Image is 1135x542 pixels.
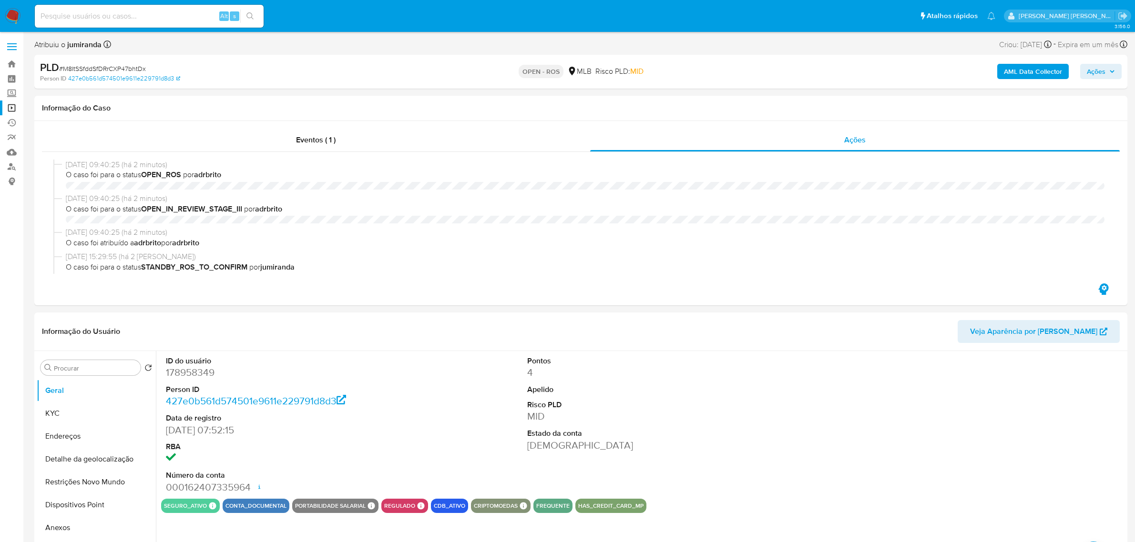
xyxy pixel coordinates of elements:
[66,193,1104,204] span: [DATE] 09:40:25 (há 2 minutos)
[166,366,398,379] dd: 178958349
[1004,64,1062,79] b: AML Data Collector
[474,504,518,508] button: criptomoedas
[166,481,398,494] dd: 000162407335964
[40,74,66,83] b: Person ID
[527,410,759,423] dd: MID
[34,40,102,50] span: Atribuiu o
[66,262,1104,272] span: O caso foi para o status por
[225,504,286,508] button: conta_documental
[999,38,1052,51] div: Criou: [DATE]
[220,11,228,20] span: Alt
[37,471,156,493] button: Restrições Novo Mundo
[527,384,759,395] dt: Apelido
[68,74,180,83] a: 427e0b561d574501e9611e229791d8d3
[37,516,156,539] button: Anexos
[527,439,759,452] dd: [DEMOGRAPHIC_DATA]
[1058,40,1118,50] span: Expira em um mês
[66,227,1104,238] span: [DATE] 09:40:25 (há 2 minutos)
[1118,11,1128,21] a: Sair
[141,203,242,214] b: OPEN_IN_REVIEW_STAGE_III
[844,134,866,145] span: Ações
[630,66,644,77] span: MID
[37,493,156,516] button: Dispositivos Point
[927,11,978,21] span: Atalhos rápidos
[134,237,161,248] b: adrbrito
[42,327,120,336] h1: Informação do Usuário
[1080,64,1122,79] button: Ações
[37,425,156,448] button: Endereços
[42,103,1120,113] h1: Informação do Caso
[166,384,398,395] dt: Person ID
[527,366,759,379] dd: 4
[1053,38,1056,51] span: -
[194,169,221,180] b: adrbrito
[1019,11,1115,20] p: emerson.gomes@mercadopago.com.br
[44,364,52,371] button: Procurar
[166,423,398,437] dd: [DATE] 07:52:15
[166,356,398,366] dt: ID do usuário
[141,169,181,180] b: OPEN_ROS
[519,65,563,78] p: OPEN - ROS
[65,39,102,50] b: jumiranda
[144,364,152,374] button: Retornar ao pedido padrão
[527,400,759,410] dt: Risco PLD
[434,504,465,508] button: cdb_ativo
[66,238,1104,248] span: O caso foi atribuído a por
[54,364,137,372] input: Procurar
[567,66,592,77] div: MLB
[970,320,1097,343] span: Veja Aparência por [PERSON_NAME]
[37,379,156,402] button: Geral
[66,251,1104,262] span: [DATE] 15:29:55 (há 2 [PERSON_NAME])
[1087,64,1105,79] span: Ações
[37,402,156,425] button: KYC
[59,64,146,73] span: # M8ItSSfddSfDRrCXP47bhtDx
[296,134,336,145] span: Eventos ( 1 )
[66,170,1104,180] span: O caso foi para o status por
[66,204,1104,214] span: O caso foi para o status por
[527,356,759,366] dt: Pontos
[166,413,398,423] dt: Data de registro
[536,504,570,508] button: frequente
[166,442,398,452] dt: RBA
[595,66,644,77] span: Risco PLD:
[37,448,156,471] button: Detalhe da geolocalização
[578,504,644,508] button: has_credit_card_mp
[384,504,415,508] button: regulado
[166,394,347,408] a: 427e0b561d574501e9611e229791d8d3
[527,428,759,439] dt: Estado da conta
[233,11,236,20] span: s
[295,504,366,508] button: Portabilidade Salarial
[164,504,207,508] button: seguro_ativo
[141,261,247,272] b: STANDBY_ROS_TO_CONFIRM
[166,470,398,481] dt: Número da conta
[66,160,1104,170] span: [DATE] 09:40:25 (há 2 minutos)
[987,12,995,20] a: Notificações
[40,60,59,75] b: PLD
[35,10,264,22] input: Pesquise usuários ou casos...
[172,237,199,248] b: adrbrito
[255,203,282,214] b: adrbrito
[958,320,1120,343] button: Veja Aparência por [PERSON_NAME]
[260,261,295,272] b: jumiranda
[240,10,260,23] button: search-icon
[997,64,1069,79] button: AML Data Collector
